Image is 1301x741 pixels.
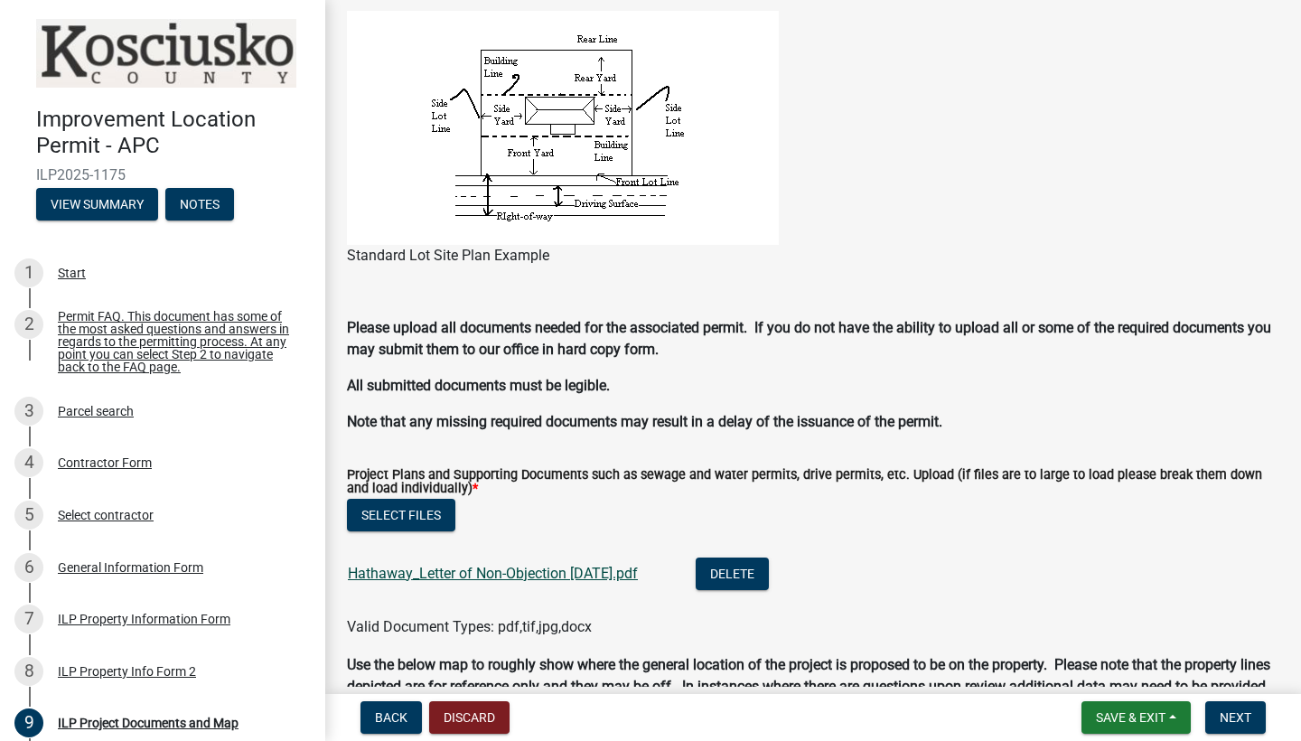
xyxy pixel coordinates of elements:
[14,553,43,582] div: 6
[375,710,407,725] span: Back
[14,605,43,633] div: 7
[347,413,942,430] strong: Note that any missing required documents may result in a delay of the issuance of the permit.
[696,566,769,583] wm-modal-confirm: Delete Document
[58,509,154,521] div: Select contractor
[1081,701,1191,734] button: Save & Exit
[347,11,779,245] img: lot_setback_pics_f73b0f8a-4d41-487b-93b4-04c1c3089d74.bmp
[165,198,234,212] wm-modal-confirm: Notes
[347,319,1271,358] strong: Please upload all documents needed for the associated permit. If you do not have the ability to u...
[14,448,43,477] div: 4
[58,561,203,574] div: General Information Form
[1220,710,1251,725] span: Next
[36,188,158,220] button: View Summary
[58,717,239,729] div: ILP Project Documents and Map
[14,397,43,426] div: 3
[58,310,296,373] div: Permit FAQ. This document has some of the most asked questions and answers in regards to the perm...
[36,19,296,88] img: Kosciusko County, Indiana
[14,258,43,287] div: 1
[347,469,1279,495] label: Project Plans and Supporting Documents such as sewage and water permits, drive permits, etc. Uplo...
[14,657,43,686] div: 8
[14,310,43,339] div: 2
[36,166,289,183] span: ILP2025-1175
[58,613,230,625] div: ILP Property Information Form
[347,499,455,531] button: Select files
[696,558,769,590] button: Delete
[58,665,196,678] div: ILP Property Info Form 2
[347,656,1270,717] strong: Use the below map to roughly show where the general location of the project is proposed to be on ...
[36,107,311,159] h4: Improvement Location Permit - APC
[347,245,1279,267] figcaption: Standard Lot Site Plan Example
[14,708,43,737] div: 9
[347,377,610,394] strong: All submitted documents must be legible.
[348,565,638,582] a: Hathaway_Letter of Non-Objection [DATE].pdf
[58,456,152,469] div: Contractor Form
[58,267,86,279] div: Start
[1096,710,1165,725] span: Save & Exit
[14,501,43,530] div: 5
[360,701,422,734] button: Back
[429,701,510,734] button: Discard
[1205,701,1266,734] button: Next
[36,198,158,212] wm-modal-confirm: Summary
[58,405,134,417] div: Parcel search
[165,188,234,220] button: Notes
[347,618,592,635] span: Valid Document Types: pdf,tif,jpg,docx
